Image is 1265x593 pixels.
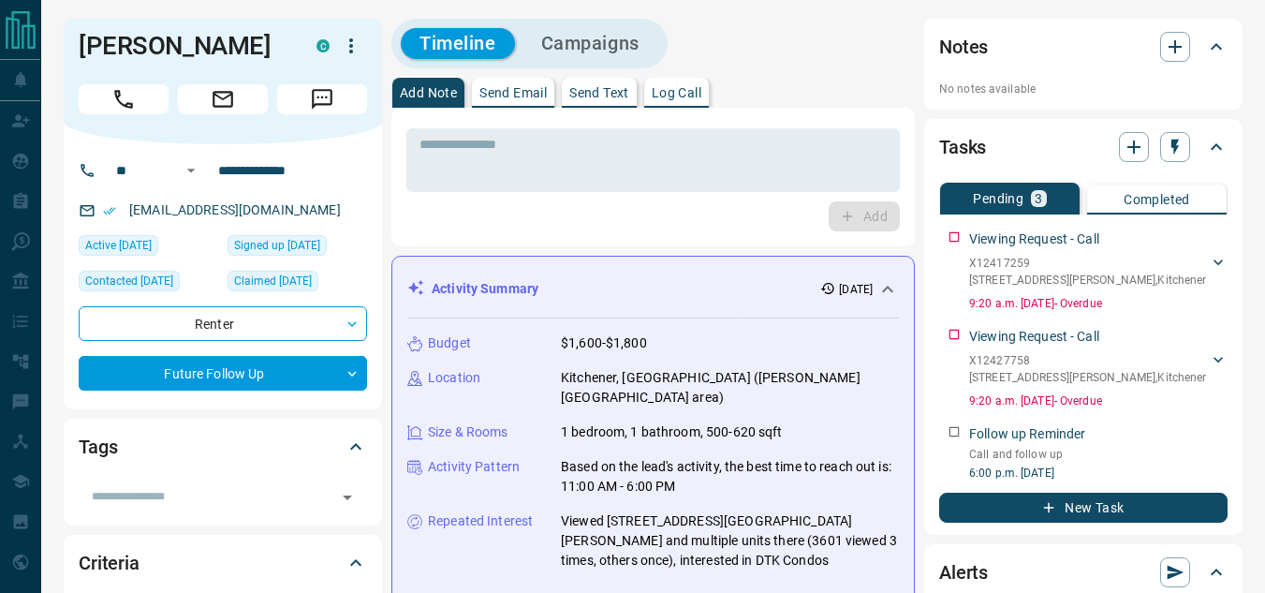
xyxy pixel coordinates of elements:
div: Activity Summary[DATE] [407,272,899,306]
button: Open [180,159,202,182]
p: Pending [973,192,1023,205]
p: Send Email [479,86,547,99]
p: 3 [1035,192,1042,205]
div: X12427758[STREET_ADDRESS][PERSON_NAME],Kitchener [969,348,1228,390]
div: Wed Oct 08 2025 [79,271,218,297]
button: New Task [939,493,1228,523]
div: X12417259[STREET_ADDRESS][PERSON_NAME],Kitchener [969,251,1228,292]
p: 1 bedroom, 1 bathroom, 500-620 sqft [561,423,783,442]
p: Add Note [400,86,457,99]
p: Kitchener, [GEOGRAPHIC_DATA] ([PERSON_NAME][GEOGRAPHIC_DATA] area) [561,368,899,408]
svg: Email Verified [103,204,116,217]
p: Location [428,368,480,388]
div: condos.ca [316,39,330,52]
span: Active [DATE] [85,236,152,255]
h2: Tasks [939,132,986,162]
span: Email [178,84,268,114]
p: No notes available [939,81,1228,97]
p: [STREET_ADDRESS][PERSON_NAME] , Kitchener [969,272,1206,289]
h2: Tags [79,432,117,462]
h1: [PERSON_NAME] [79,31,288,61]
p: X12427758 [969,352,1206,369]
span: Message [277,84,367,114]
div: Tue Oct 07 2025 [228,235,367,261]
button: Campaigns [522,28,658,59]
span: Claimed [DATE] [234,272,312,290]
span: Call [79,84,169,114]
p: Viewing Request - Call [969,327,1099,347]
div: Tasks [939,125,1228,170]
button: Open [334,484,360,511]
p: Send Text [569,86,629,99]
p: Viewed [STREET_ADDRESS][GEOGRAPHIC_DATA][PERSON_NAME] and multiple units there (3601 viewed 3 tim... [561,511,899,571]
p: [DATE] [839,281,873,298]
p: Call and follow up [969,446,1228,463]
p: Log Call [652,86,701,99]
button: Timeline [401,28,515,59]
div: Wed Oct 08 2025 [228,271,367,297]
div: Wed Oct 08 2025 [79,235,218,261]
h2: Alerts [939,557,988,587]
p: Size & Rooms [428,423,508,442]
span: Signed up [DATE] [234,236,320,255]
p: [STREET_ADDRESS][PERSON_NAME] , Kitchener [969,369,1206,386]
p: Based on the lead's activity, the best time to reach out is: 11:00 AM - 6:00 PM [561,457,899,497]
h2: Notes [939,32,988,62]
div: Future Follow Up [79,356,367,391]
p: X12417259 [969,255,1206,272]
p: Budget [428,334,471,353]
div: Notes [939,24,1228,69]
div: Renter [79,306,367,341]
p: 9:20 a.m. [DATE] - Overdue [969,393,1228,409]
p: Viewing Request - Call [969,230,1099,249]
a: [EMAIL_ADDRESS][DOMAIN_NAME] [129,202,341,217]
span: Contacted [DATE] [85,272,173,290]
p: Repeated Interest [428,511,533,531]
div: Tags [79,424,367,469]
p: Completed [1124,193,1190,206]
p: 9:20 a.m. [DATE] - Overdue [969,295,1228,312]
p: Follow up Reminder [969,424,1085,444]
p: Activity Summary [432,279,538,299]
p: 6:00 p.m. [DATE] [969,465,1228,482]
p: Activity Pattern [428,457,520,477]
h2: Criteria [79,548,140,578]
p: $1,600-$1,800 [561,334,647,353]
div: Criteria [79,541,367,586]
